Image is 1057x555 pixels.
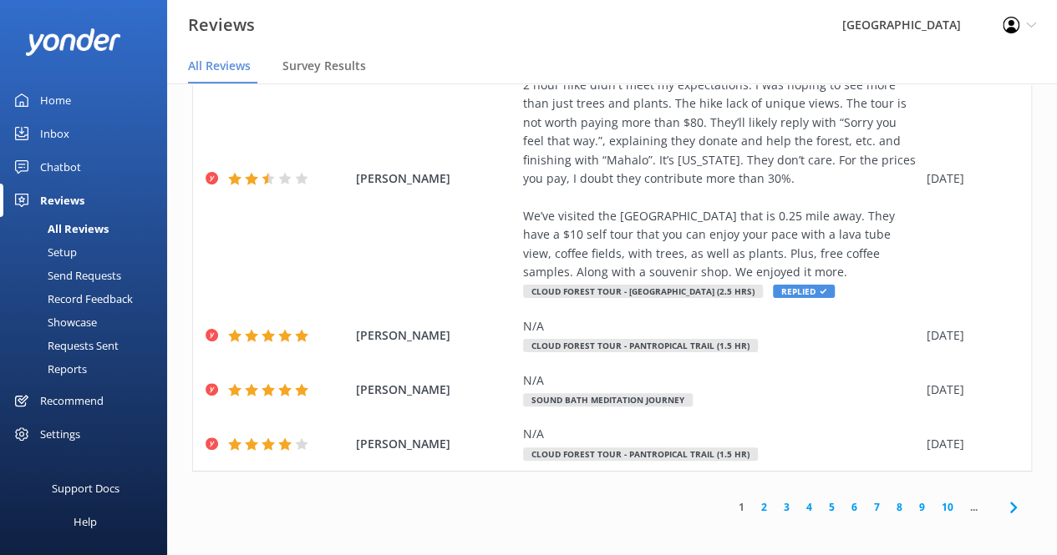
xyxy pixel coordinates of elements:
div: [DATE] [927,435,1010,453]
div: Home [40,83,71,117]
div: [DATE] [927,381,1010,399]
div: The forest was lovely and peaceful. Our tour guide was also great. The 2 hour hike didn't meet my... [523,58,918,282]
a: Showcase [10,310,167,334]
a: 6 [843,499,866,515]
a: 8 [888,499,911,515]
a: 9 [911,499,933,515]
div: Help [74,505,97,538]
div: Requests Sent [10,334,119,357]
a: 10 [933,499,962,515]
span: Sound Bath Meditation Journey [523,393,693,406]
a: Requests Sent [10,334,167,357]
h3: Reviews [188,12,255,38]
div: [DATE] [927,169,1010,188]
div: Support Docs [52,472,119,505]
span: Replied [773,285,835,298]
div: Reports [10,357,87,381]
a: 3 [775,499,798,515]
img: yonder-white-logo.png [25,28,121,56]
span: Cloud Forest Tour - Pantropical Trail (1.5 hr) [523,339,758,352]
a: Setup [10,240,167,264]
span: [PERSON_NAME] [356,381,515,399]
a: 5 [821,499,843,515]
div: N/A [523,425,918,443]
span: Survey Results [282,58,366,74]
div: Chatbot [40,150,81,184]
div: N/A [523,371,918,390]
a: Reports [10,357,167,381]
span: Cloud Forest Tour - Pantropical Trail (1.5 hr) [523,447,758,461]
div: Settings [40,417,80,451]
span: All Reviews [188,58,251,74]
a: 1 [730,499,753,515]
div: All Reviews [10,217,109,240]
a: 4 [798,499,821,515]
span: Cloud Forest Tour - [GEOGRAPHIC_DATA] (2.5 hrs) [523,285,763,298]
div: Inbox [40,117,69,150]
div: Record Feedback [10,287,133,310]
div: Showcase [10,310,97,334]
a: Record Feedback [10,287,167,310]
div: Send Requests [10,264,121,287]
a: 7 [866,499,888,515]
a: Send Requests [10,264,167,287]
div: Recommend [40,384,104,417]
span: [PERSON_NAME] [356,326,515,345]
span: [PERSON_NAME] [356,435,515,453]
div: [DATE] [927,326,1010,345]
a: 2 [753,499,775,515]
div: Setup [10,240,77,264]
span: ... [962,499,986,515]
div: N/A [523,317,918,336]
div: Reviews [40,184,84,217]
span: [PERSON_NAME] [356,169,515,188]
a: All Reviews [10,217,167,240]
